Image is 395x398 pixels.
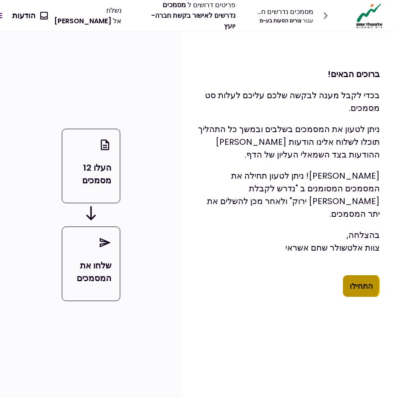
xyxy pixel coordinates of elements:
[255,6,313,17] div: מסמכים נדרשים חברה- יועץ - תהליך חברה
[6,5,54,27] button: הודעות
[354,3,385,29] img: Logo
[343,275,380,297] button: התחילו
[303,17,313,24] span: עבור
[198,229,380,254] p: בהצלחה, צוות אלטשולר שחם אשראי
[328,68,380,80] strong: ברוכים הבאים!
[54,16,111,26] span: [PERSON_NAME]
[71,259,111,285] p: שלחו את המסמכים
[198,123,380,161] p: ניתן לטעון את המסמכים בשלבים ובמשך כל התהליך תוכלו לשלוח אלינו הודעות [PERSON_NAME] ההודעות בצד ה...
[198,169,380,220] p: [PERSON_NAME]! ניתן לטעון תחילה את המסמכים המסומנים ב "נדרש לקבלת [PERSON_NAME] ירוק" ולאחר מכן ל...
[198,89,380,114] p: בכדי לקבל מענה לבקשה שלכם עליכם לעלות סט מסמכים.
[71,161,111,187] p: העלו 12 מסמכים
[255,17,313,25] div: צורים הסעות בע~מ
[54,5,122,26] div: נשלח אל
